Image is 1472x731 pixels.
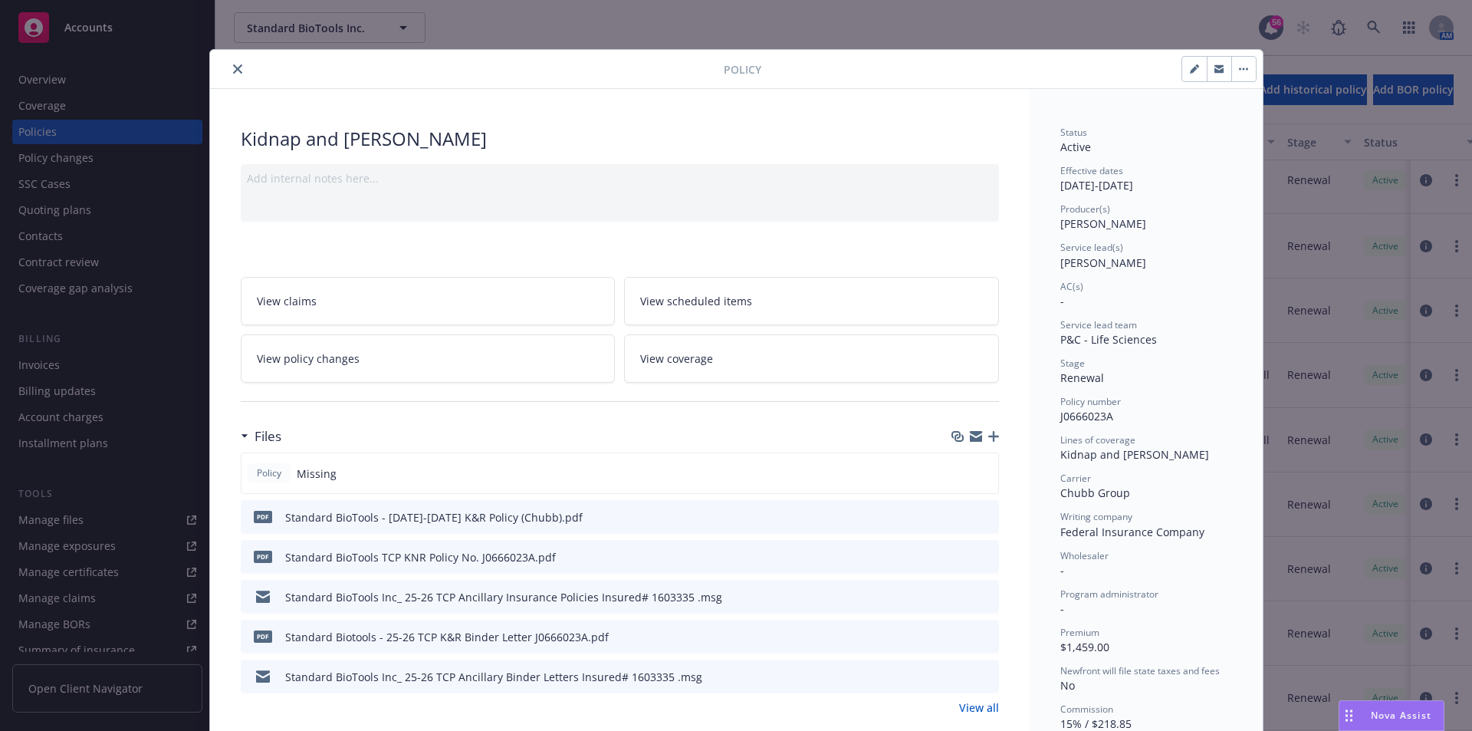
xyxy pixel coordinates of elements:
button: preview file [979,669,993,685]
a: View claims [241,277,616,325]
button: download file [955,549,967,565]
button: preview file [979,589,993,605]
div: Standard BioTools TCP KNR Policy No. J0666023A.pdf [285,549,556,565]
span: Federal Insurance Company [1060,525,1204,539]
span: pdf [254,511,272,522]
span: Chubb Group [1060,486,1130,500]
span: View claims [257,293,317,309]
button: download file [955,589,967,605]
span: Effective dates [1060,164,1123,177]
span: [PERSON_NAME] [1060,216,1146,231]
span: - [1060,601,1064,616]
a: View scheduled items [624,277,999,325]
span: Lines of coverage [1060,433,1135,446]
span: Service lead team [1060,318,1137,331]
span: Policy [724,61,761,77]
button: download file [955,509,967,525]
div: Standard BioTools Inc_ 25-26 TCP Ancillary Binder Letters Insured# 1603335 .msg [285,669,702,685]
div: [DATE] - [DATE] [1060,164,1232,193]
span: pdf [254,551,272,562]
h3: Files [255,426,281,446]
button: preview file [979,509,993,525]
span: AC(s) [1060,280,1083,293]
a: View policy changes [241,334,616,383]
button: close [228,60,247,78]
span: Premium [1060,626,1099,639]
span: View scheduled items [640,293,752,309]
button: Nova Assist [1339,700,1444,731]
span: Commission [1060,703,1113,716]
div: Standard BioTools Inc_ 25-26 TCP Ancillary Insurance Policies Insured# 1603335 .msg [285,589,722,605]
button: preview file [979,549,993,565]
span: Policy number [1060,395,1121,408]
span: Kidnap and [PERSON_NAME] [1060,447,1209,462]
div: Files [241,426,281,446]
span: [PERSON_NAME] [1060,255,1146,270]
span: - [1060,294,1064,308]
span: Wholesaler [1060,549,1109,562]
span: Newfront will file state taxes and fees [1060,664,1220,677]
div: Standard BioTools - [DATE]-[DATE] K&R Policy (Chubb).pdf [285,509,583,525]
span: Service lead(s) [1060,241,1123,254]
div: Kidnap and [PERSON_NAME] [241,126,999,152]
span: View coverage [640,351,713,367]
span: Active [1060,140,1091,154]
a: View all [959,700,999,716]
button: download file [955,669,967,685]
div: Drag to move [1339,701,1359,730]
span: Producer(s) [1060,203,1110,216]
span: Nova Assist [1371,709,1431,722]
span: Missing [297,466,337,482]
span: 15% / $218.85 [1060,716,1132,731]
button: download file [955,629,967,645]
span: $1,459.00 [1060,640,1109,654]
span: J0666023A [1060,409,1113,423]
span: P&C - Life Sciences [1060,332,1157,347]
span: Policy [254,466,284,480]
span: - [1060,563,1064,578]
button: preview file [979,629,993,645]
span: Renewal [1060,370,1104,385]
div: Standard Biotools - 25-26 TCP K&R Binder Letter J0666023A.pdf [285,629,609,645]
span: No [1060,678,1075,693]
span: Program administrator [1060,588,1158,601]
a: View coverage [624,334,999,383]
span: Status [1060,126,1087,139]
span: pdf [254,631,272,642]
span: Stage [1060,357,1085,370]
span: Carrier [1060,472,1091,485]
div: Add internal notes here... [247,170,993,186]
span: View policy changes [257,351,360,367]
span: Writing company [1060,510,1132,523]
